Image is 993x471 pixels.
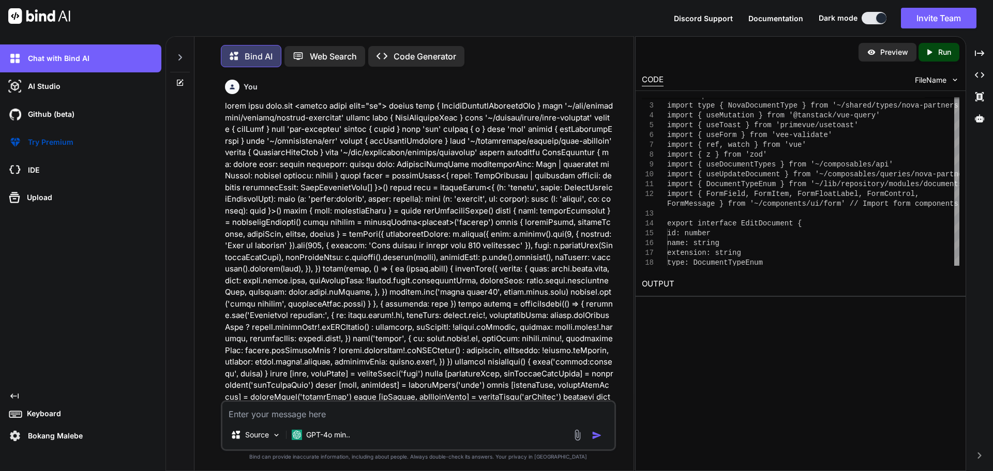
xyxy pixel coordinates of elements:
[571,429,583,441] img: attachment
[951,75,959,84] img: chevron down
[8,8,70,24] img: Bind AI
[6,161,24,179] img: cloudideIcon
[24,81,61,92] p: AI Studio
[667,219,802,227] span: export interface EditDocument {
[667,259,763,267] span: type: DocumentTypeEnum
[667,121,859,129] span: import { useToast } from 'primevue/usetoast'
[884,160,893,169] span: i'
[748,14,803,23] span: Documentation
[667,170,884,178] span: import { useUpdateDocument } from '~/composables/q
[884,101,962,110] span: pes/nova-partners'
[880,47,908,57] p: Preview
[642,229,654,238] div: 15
[642,101,654,111] div: 3
[642,219,654,229] div: 14
[642,160,654,170] div: 9
[306,430,350,440] p: GPT-4o min..
[642,130,654,140] div: 6
[674,14,733,23] span: Discord Support
[642,238,654,248] div: 16
[884,170,975,178] span: ueries/nova-partners'
[245,50,273,63] p: Bind AI
[245,430,269,440] p: Source
[667,229,711,237] span: id: number
[642,179,654,189] div: 11
[592,430,602,440] img: icon
[636,272,966,296] h2: OUTPUT
[244,82,258,92] h6: You
[23,192,52,203] p: Upload
[667,101,884,110] span: import type { NovaDocumentType } from '~/shared/ty
[642,209,654,219] div: 13
[667,190,884,198] span: import { FormField, FormItem, FormFloatLabel, Form
[674,13,733,24] button: Discord Support
[667,200,884,208] span: FormMessage } from '~/components/ui/form' // Impor
[642,150,654,160] div: 8
[6,78,24,95] img: darkAi-studio
[642,189,654,199] div: 12
[884,190,919,198] span: Control,
[642,170,654,179] div: 10
[310,50,357,63] p: Web Search
[23,408,61,419] p: Keyboard
[24,109,74,119] p: Github (beta)
[6,50,24,67] img: darkChat
[642,120,654,130] div: 5
[915,75,946,85] span: FileName
[24,137,73,147] p: Try Premium
[272,431,281,439] img: Pick Models
[884,180,967,188] span: /modules/documents'
[6,427,24,445] img: settings
[642,258,654,268] div: 18
[867,48,876,57] img: preview
[667,141,806,149] span: import { ref, watch } from 'vue'
[667,160,884,169] span: import { useDocumentTypes } from '~/composables/ap
[6,133,24,151] img: premium
[667,150,767,159] span: import { z } from 'zod'
[221,453,616,461] p: Bind can provide inaccurate information, including about people. Always double-check its answers....
[642,140,654,150] div: 7
[938,47,951,57] p: Run
[667,239,719,247] span: name: string
[642,74,664,86] div: CODE
[901,8,976,28] button: Invite Team
[642,111,654,120] div: 4
[884,200,958,208] span: t form components
[24,53,89,64] p: Chat with Bind AI
[819,13,857,23] span: Dark mode
[394,50,456,63] p: Code Generator
[24,165,39,175] p: IDE
[292,430,302,440] img: GPT-4o mini
[667,131,832,139] span: import { useForm } from 'vee-validate'
[6,105,24,123] img: githubDark
[667,180,884,188] span: import { DocumentTypeEnum } from '~/lib/repository
[667,249,741,257] span: extension: string
[24,431,83,441] p: Bokang Malebe
[748,13,803,24] button: Documentation
[642,248,654,258] div: 17
[667,111,880,119] span: import { useMutation } from '@tanstack/vue-query'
